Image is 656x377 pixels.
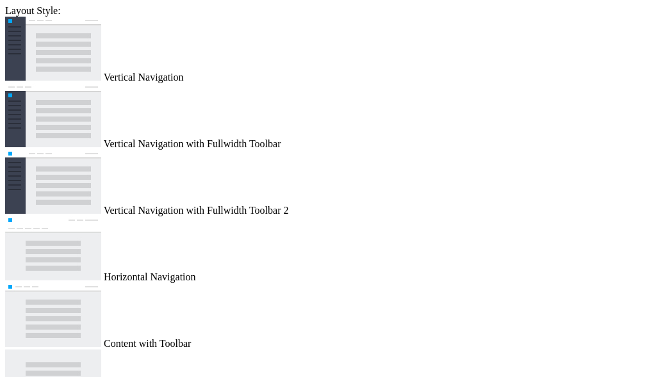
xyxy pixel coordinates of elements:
span: Vertical Navigation with Fullwidth Toolbar 2 [104,205,289,216]
md-radio-button: Vertical Navigation with Fullwidth Toolbar 2 [5,150,651,216]
img: content-with-toolbar.jpg [5,283,101,347]
md-radio-button: Vertical Navigation with Fullwidth Toolbar [5,83,651,150]
span: Content with Toolbar [104,338,191,349]
img: horizontal-nav.jpg [5,216,101,280]
div: Layout Style: [5,5,651,17]
md-radio-button: Vertical Navigation [5,17,651,83]
span: Vertical Navigation [104,72,184,83]
span: Horizontal Navigation [104,271,196,282]
img: vertical-nav-with-full-toolbar-2.jpg [5,150,101,214]
img: vertical-nav-with-full-toolbar.jpg [5,83,101,147]
span: Vertical Navigation with Fullwidth Toolbar [104,138,281,149]
img: vertical-nav.jpg [5,17,101,81]
md-radio-button: Content with Toolbar [5,283,651,349]
md-radio-button: Horizontal Navigation [5,216,651,283]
